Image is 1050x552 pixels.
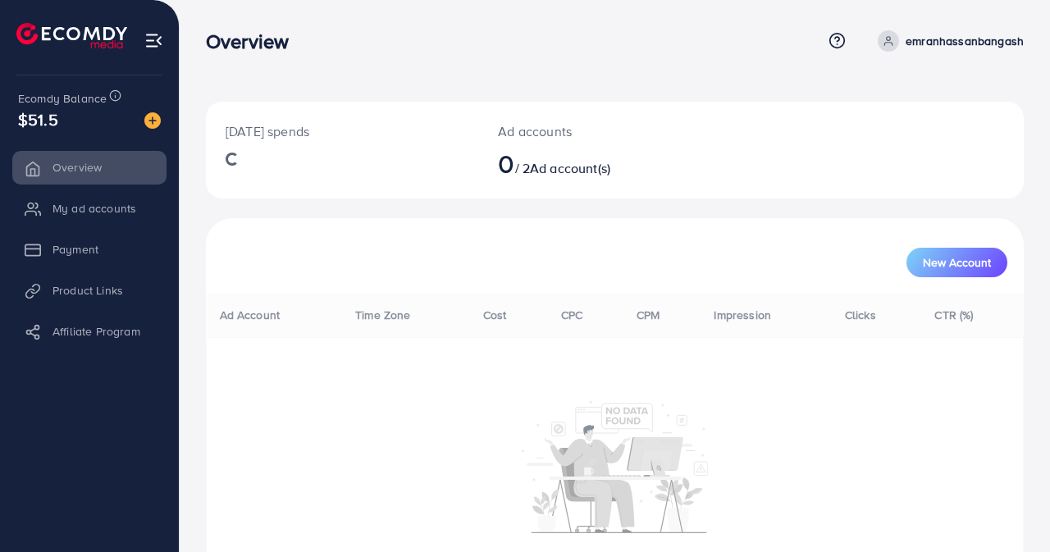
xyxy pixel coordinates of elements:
[18,107,58,131] span: $51.5
[906,31,1024,51] p: emranhassanbangash
[144,31,163,50] img: menu
[530,159,610,177] span: Ad account(s)
[226,121,459,141] p: [DATE] spends
[498,144,514,182] span: 0
[906,248,1007,277] button: New Account
[923,257,991,268] span: New Account
[16,23,127,48] img: logo
[18,90,107,107] span: Ecomdy Balance
[144,112,161,129] img: image
[498,148,663,179] h2: / 2
[206,30,302,53] h3: Overview
[498,121,663,141] p: Ad accounts
[871,30,1024,52] a: emranhassanbangash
